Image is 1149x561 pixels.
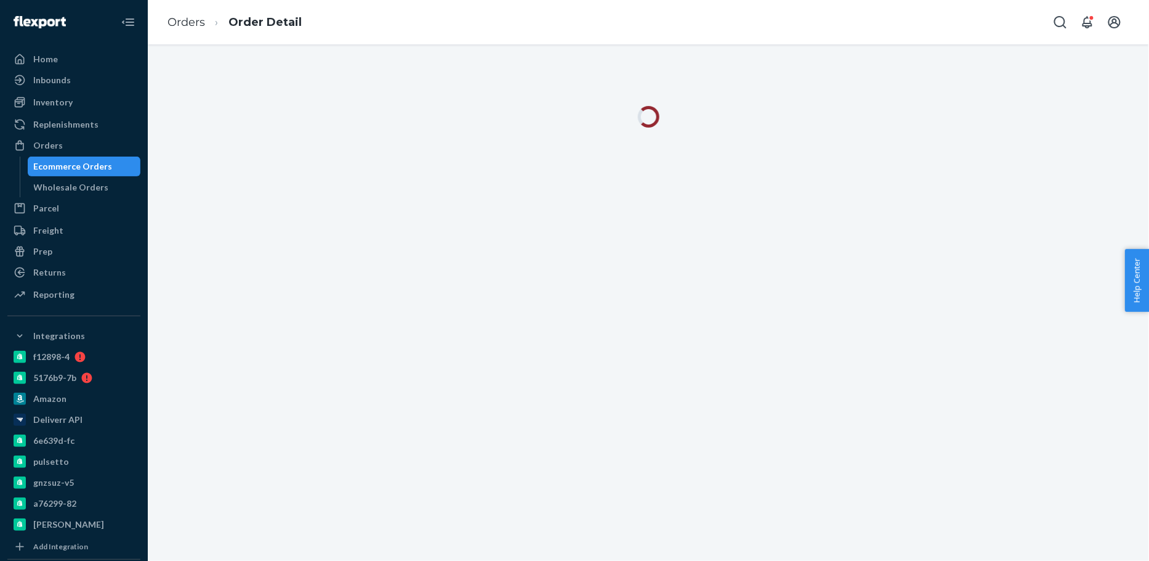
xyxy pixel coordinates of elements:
[1102,10,1127,35] button: Open account menu
[14,16,66,28] img: Flexport logo
[1075,10,1100,35] button: Open notifications
[7,515,140,534] a: [PERSON_NAME]
[33,74,71,86] div: Inbounds
[33,118,99,131] div: Replenishments
[33,139,63,152] div: Orders
[34,181,109,194] div: Wholesale Orders
[1125,249,1149,312] button: Help Center
[33,518,104,531] div: [PERSON_NAME]
[33,414,83,426] div: Deliverr API
[228,15,302,29] a: Order Detail
[1048,10,1073,35] button: Open Search Box
[7,285,140,305] a: Reporting
[7,242,140,261] a: Prep
[167,15,205,29] a: Orders
[7,326,140,346] button: Integrations
[33,372,76,384] div: 5176b9-7b
[7,368,140,388] a: 5176b9-7b
[7,221,140,240] a: Freight
[33,53,58,65] div: Home
[7,410,140,430] a: Deliverr API
[7,136,140,155] a: Orders
[33,202,59,215] div: Parcel
[34,160,113,173] div: Ecommerce Orders
[7,473,140,493] a: gnzsuz-v5
[7,389,140,409] a: Amazon
[7,452,140,472] a: pulsetto
[33,541,88,552] div: Add Integration
[33,435,75,447] div: 6e639d-fc
[33,330,85,342] div: Integrations
[7,347,140,367] a: f12898-4
[116,10,140,35] button: Close Navigation
[7,263,140,282] a: Returns
[7,49,140,69] a: Home
[7,539,140,554] a: Add Integration
[7,70,140,90] a: Inbounds
[33,245,52,258] div: Prep
[33,266,66,279] div: Returns
[33,498,76,510] div: a76299-82
[7,115,140,134] a: Replenishments
[7,199,140,218] a: Parcel
[28,178,141,197] a: Wholesale Orders
[7,92,140,112] a: Inventory
[33,477,74,489] div: gnzsuz-v5
[33,456,69,468] div: pulsetto
[33,289,75,301] div: Reporting
[33,393,67,405] div: Amazon
[158,4,312,41] ol: breadcrumbs
[28,157,141,176] a: Ecommerce Orders
[33,351,70,363] div: f12898-4
[7,494,140,514] a: a76299-82
[33,96,73,109] div: Inventory
[7,431,140,451] a: 6e639d-fc
[33,224,63,237] div: Freight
